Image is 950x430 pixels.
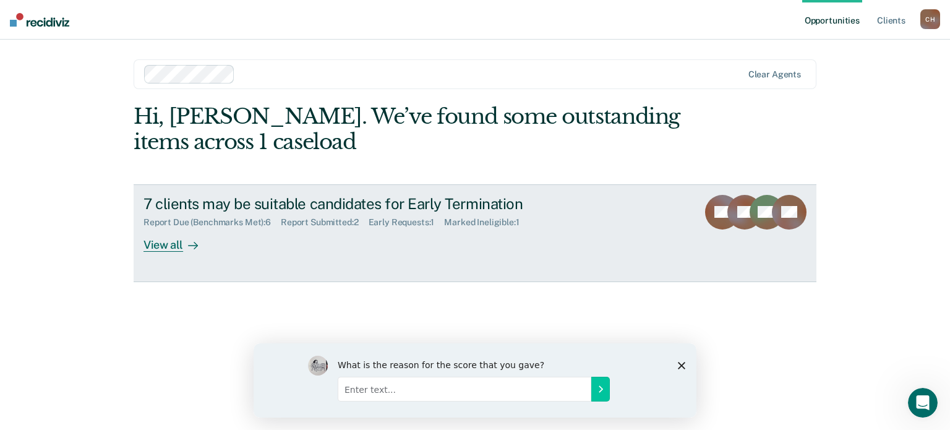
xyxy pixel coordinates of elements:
div: Report Due (Benchmarks Met) : 6 [143,217,281,228]
div: 7 clients may be suitable candidates for Early Termination [143,195,578,213]
div: Early Requests : 1 [369,217,445,228]
div: Clear agents [748,69,801,80]
div: Report Submitted : 2 [281,217,369,228]
iframe: Survey by Kim from Recidiviz [254,343,696,418]
button: CH [920,9,940,29]
div: Hi, [PERSON_NAME]. We’ve found some outstanding items across 1 caseload [134,104,680,155]
img: Recidiviz [10,13,69,27]
a: 7 clients may be suitable candidates for Early TerminationReport Due (Benchmarks Met):6Report Sub... [134,184,816,282]
iframe: Intercom live chat [908,388,938,418]
div: C H [920,9,940,29]
div: Marked Ineligible : 1 [444,217,529,228]
div: View all [143,228,213,252]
